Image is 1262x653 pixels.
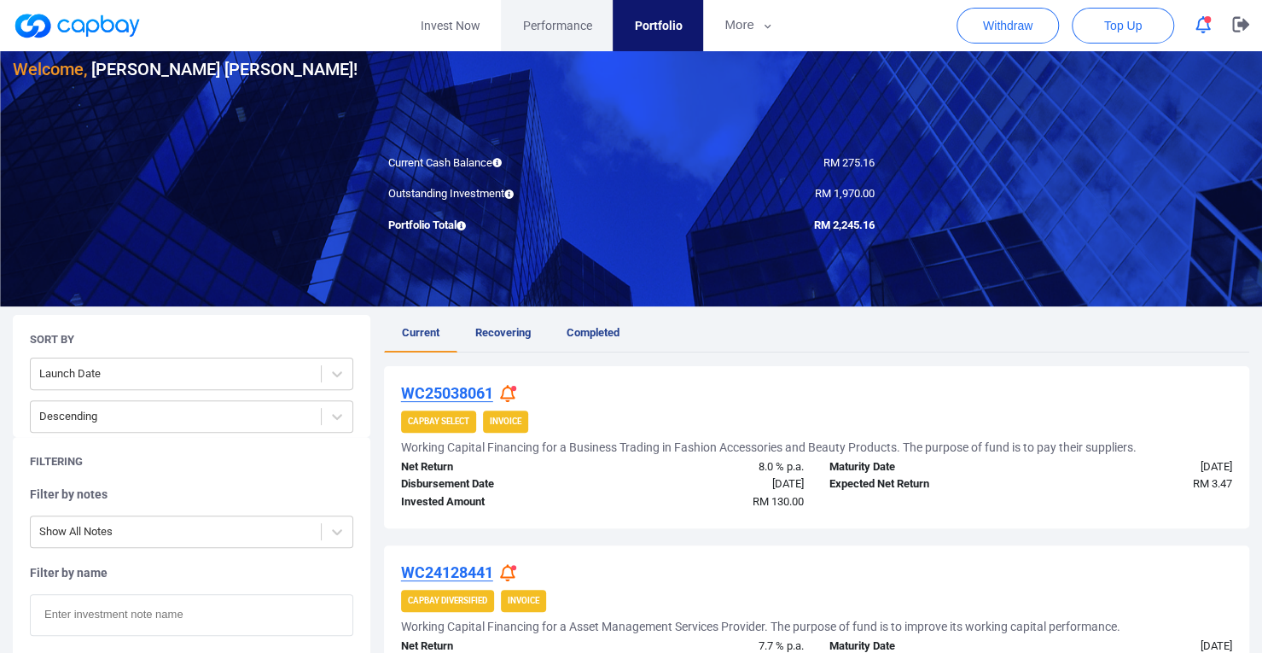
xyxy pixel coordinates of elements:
[567,326,619,339] span: Completed
[375,185,631,203] div: Outstanding Investment
[388,458,602,476] div: Net Return
[401,384,493,402] u: WC25038061
[375,217,631,235] div: Portfolio Total
[30,565,353,580] h5: Filter by name
[634,16,682,35] span: Portfolio
[30,454,83,469] h5: Filtering
[753,495,804,508] span: RM 130.00
[1104,17,1142,34] span: Top Up
[490,417,521,426] strong: Invoice
[1193,477,1232,490] span: RM 3.47
[408,596,487,605] strong: CapBay Diversified
[401,563,493,581] u: WC24128441
[13,55,358,83] h3: [PERSON_NAME] [PERSON_NAME] !
[1072,8,1174,44] button: Top Up
[401,619,1120,634] h5: Working Capital Financing for a Asset Management Services Provider. The purpose of fund is to imp...
[817,475,1031,493] div: Expected Net Return
[823,156,875,169] span: RM 275.16
[375,155,631,172] div: Current Cash Balance
[388,475,602,493] div: Disbursement Date
[815,187,875,200] span: RM 1,970.00
[388,493,602,511] div: Invested Amount
[602,475,817,493] div: [DATE]
[817,458,1031,476] div: Maturity Date
[1031,458,1245,476] div: [DATE]
[957,8,1059,44] button: Withdraw
[30,332,74,347] h5: Sort By
[402,326,439,339] span: Current
[475,326,531,339] span: Recovering
[814,219,875,231] span: RM 2,245.16
[30,594,353,636] input: Enter investment note name
[508,596,539,605] strong: Invoice
[30,487,353,502] h5: Filter by notes
[401,440,1137,455] h5: Working Capital Financing for a Business Trading in Fashion Accessories and Beauty Products. The ...
[13,59,87,79] span: Welcome,
[602,458,817,476] div: 8.0 % p.a.
[522,16,591,35] span: Performance
[408,417,469,426] strong: CapBay Select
